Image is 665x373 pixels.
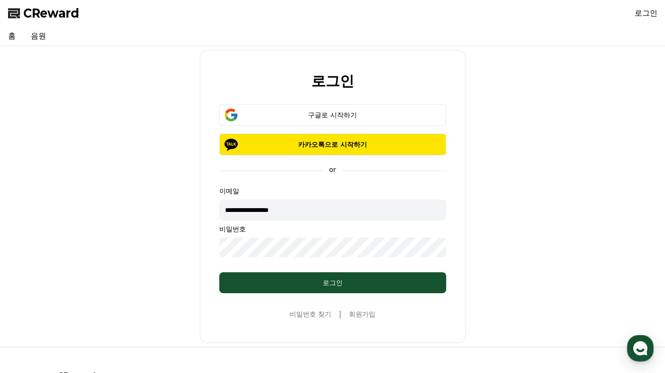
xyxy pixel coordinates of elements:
button: 카카오톡으로 시작하기 [219,134,446,155]
button: 구글로 시작하기 [219,104,446,126]
span: CReward [23,6,79,21]
a: 음원 [23,27,54,46]
div: 구글로 시작하기 [233,110,432,120]
a: 비밀번호 찾기 [290,309,331,319]
a: 설정 [122,294,182,318]
a: 회원가입 [349,309,375,319]
div: 로그인 [238,278,427,287]
a: 대화 [63,294,122,318]
a: 로그인 [635,8,657,19]
span: | [339,308,341,320]
span: 대화 [87,309,98,316]
span: 설정 [147,308,158,316]
span: 홈 [30,308,36,316]
h2: 로그인 [311,73,354,89]
a: CReward [8,6,79,21]
a: 홈 [3,294,63,318]
p: 이메일 [219,186,446,196]
p: or [323,165,341,174]
button: 로그인 [219,272,446,293]
a: 홈 [0,27,23,46]
p: 비밀번호 [219,224,446,234]
p: 카카오톡으로 시작하기 [233,140,432,149]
